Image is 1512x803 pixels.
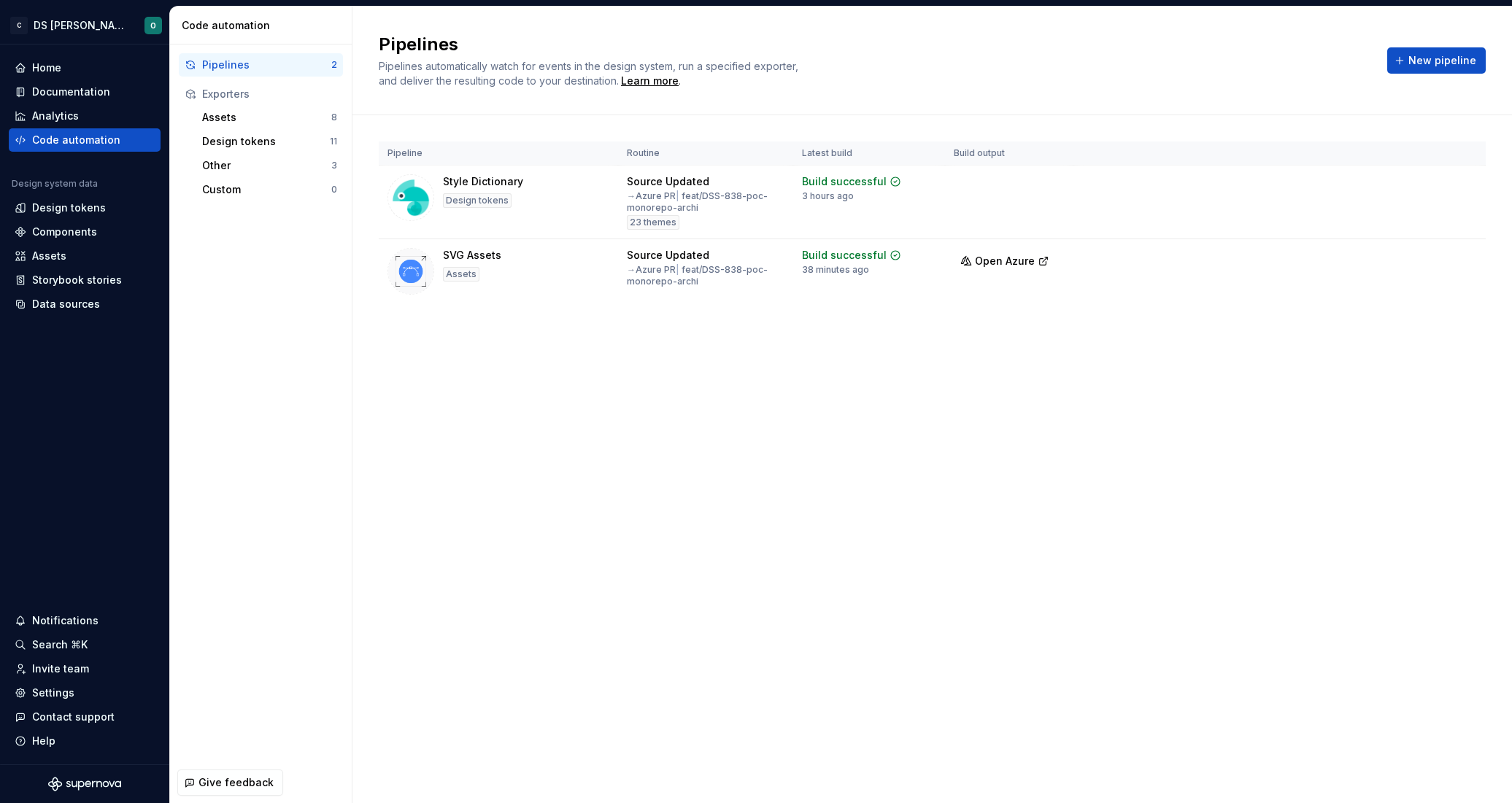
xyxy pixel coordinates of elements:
[32,85,110,99] div: Documentation
[619,76,681,87] span: .
[793,141,945,166] th: Latest build
[9,80,161,104] a: Documentation
[1408,53,1476,68] span: New pipeline
[9,705,161,729] button: Contact support
[9,268,161,292] a: Storybook stories
[443,193,512,208] div: Design tokens
[443,267,479,282] div: Assets
[177,769,283,796] button: Give feedback
[32,273,122,287] div: Storybook stories
[150,20,156,31] div: O
[945,141,1073,166] th: Build output
[9,609,161,632] button: Notifications
[9,128,161,152] a: Code automation
[32,686,74,700] div: Settings
[9,244,161,268] a: Assets
[32,133,120,147] div: Code automation
[802,264,869,276] div: 38 minutes ago
[331,112,337,123] div: 8
[202,182,331,197] div: Custom
[32,297,100,311] div: Data sources
[202,134,330,149] div: Design tokens
[32,662,89,676] div: Invite team
[331,59,337,71] div: 2
[954,248,1056,274] button: Open Azure
[196,130,343,153] button: Design tokens11
[1387,47,1486,74] button: New pipeline
[802,174,887,189] div: Build successful
[32,613,99,628] div: Notifications
[443,174,523,189] div: Style Dictionary
[621,74,679,88] a: Learn more
[202,110,331,125] div: Assets
[627,190,784,214] div: → Azure PR feat/DSS-838-poc-monorepo-archi
[331,160,337,171] div: 3
[9,196,161,220] a: Design tokens
[379,60,801,87] span: Pipelines automatically watch for events in the design system, run a specified exporter, and deli...
[9,633,161,656] button: Search ⌘K
[443,248,501,263] div: SVG Assets
[802,248,887,263] div: Build successful
[32,734,55,748] div: Help
[10,17,28,34] div: C
[331,184,337,195] div: 0
[32,225,97,239] div: Components
[48,777,121,791] svg: Supernova Logo
[379,141,618,166] th: Pipeline
[802,190,854,202] div: 3 hours ago
[182,18,346,33] div: Code automation
[9,729,161,753] button: Help
[3,9,166,41] button: CDS [PERSON_NAME]O
[196,178,343,201] button: Custom0
[198,775,274,790] span: Give feedback
[627,248,709,263] div: Source Updated
[179,53,343,77] button: Pipelines2
[32,249,66,263] div: Assets
[196,106,343,129] button: Assets8
[676,190,679,201] span: |
[32,710,115,724] div: Contact support
[9,292,161,316] a: Data sources
[34,18,127,33] div: DS [PERSON_NAME]
[12,178,98,190] div: Design system data
[32,637,88,652] div: Search ⌘K
[9,657,161,680] a: Invite team
[630,217,676,228] span: 23 themes
[975,254,1035,268] span: Open Azure
[676,264,679,275] span: |
[9,220,161,244] a: Components
[9,104,161,128] a: Analytics
[202,58,331,72] div: Pipelines
[618,141,793,166] th: Routine
[627,174,709,189] div: Source Updated
[9,56,161,79] a: Home
[9,681,161,705] a: Settings
[32,109,79,123] div: Analytics
[196,154,343,177] button: Other3
[954,257,1056,269] a: Open Azure
[32,61,61,75] div: Home
[202,158,331,173] div: Other
[379,33,1370,56] h2: Pipelines
[202,87,337,101] div: Exporters
[627,264,784,287] div: → Azure PR feat/DSS-838-poc-monorepo-archi
[330,136,337,147] div: 11
[32,201,106,215] div: Design tokens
